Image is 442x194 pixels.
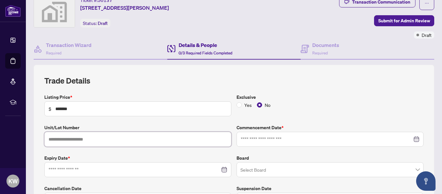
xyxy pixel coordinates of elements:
[374,15,434,26] button: Submit for Admin Review
[44,94,231,101] label: Listing Price
[422,31,432,39] span: Draft
[237,185,424,192] label: Suspension Date
[46,51,61,55] span: Required
[98,20,108,26] span: Draft
[5,5,21,17] img: logo
[416,171,436,191] button: Open asap
[312,41,339,49] h4: Documents
[237,124,424,131] label: Commencement Date
[262,101,273,108] span: No
[80,19,110,28] div: Status:
[44,75,424,86] h2: Trade Details
[179,51,232,55] span: 0/3 Required Fields Completed
[8,177,18,186] span: KW
[44,185,231,192] label: Cancellation Date
[49,105,51,112] span: $
[425,1,429,6] span: ellipsis
[237,94,424,101] label: Exclusive
[242,101,254,108] span: Yes
[80,4,169,12] span: [STREET_ADDRESS][PERSON_NAME]
[44,154,231,162] label: Expiry Date
[44,124,231,131] label: Unit/Lot Number
[237,154,424,162] label: Board
[46,41,92,49] h4: Transaction Wizard
[312,51,328,55] span: Required
[179,41,232,49] h4: Details & People
[378,16,430,26] span: Submit for Admin Review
